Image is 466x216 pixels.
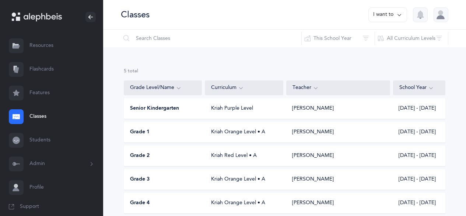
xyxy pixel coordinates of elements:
div: Kriah Purple Level [205,105,283,112]
button: This School Year [301,30,375,47]
div: Kriah Orange Level • A [205,176,283,183]
div: [DATE] - [DATE] [393,199,445,207]
div: [DATE] - [DATE] [393,105,445,112]
div: [PERSON_NAME] [292,176,334,183]
span: Grade 4 [130,199,150,207]
div: [PERSON_NAME] [292,152,334,160]
div: Grade Level/Name [130,84,196,92]
span: Senior Kindergarten [130,105,179,112]
span: Grade 2 [130,152,150,160]
span: Support [20,203,39,210]
div: Teacher [292,84,384,92]
div: Kriah Orange Level • A [205,128,283,136]
div: School Year [399,84,439,92]
input: Search Classes [120,30,302,47]
div: [PERSON_NAME] [292,105,334,112]
div: Curriculum [211,84,277,92]
button: All Curriculum Levels [375,30,448,47]
div: [PERSON_NAME] [292,128,334,136]
div: [DATE] - [DATE] [393,176,445,183]
div: [DATE] - [DATE] [393,152,445,160]
span: Grade 1 [130,128,150,136]
div: Kriah Red Level • A [205,152,283,160]
div: [PERSON_NAME] [292,199,334,207]
div: [DATE] - [DATE] [393,128,445,136]
button: I want to [368,7,407,22]
div: 5 [124,68,445,75]
div: Classes [121,8,150,21]
span: total [128,68,138,73]
span: Grade 3 [130,176,150,183]
div: Kriah Orange Level • A [205,199,283,207]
